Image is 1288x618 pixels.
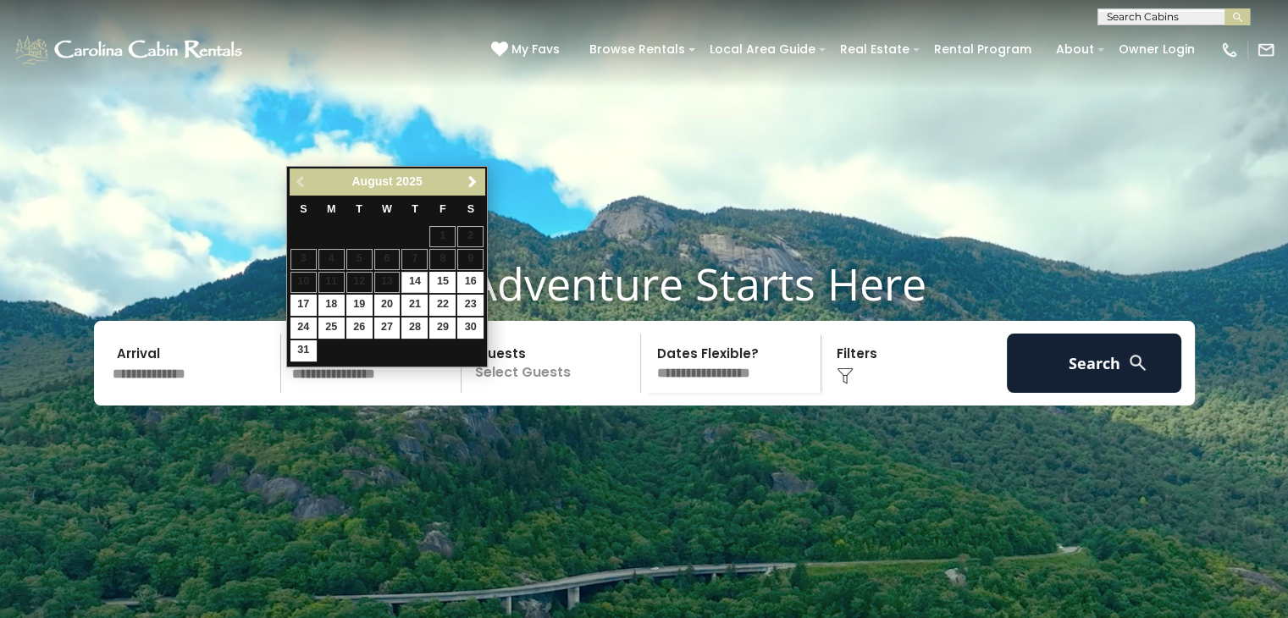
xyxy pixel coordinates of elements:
a: 17 [290,295,317,316]
a: Real Estate [832,36,918,63]
a: 25 [318,317,345,339]
a: Local Area Guide [701,36,824,63]
a: 18 [318,295,345,316]
a: 20 [374,295,401,316]
span: Monday [327,203,336,215]
a: 16 [457,272,484,293]
a: 23 [457,295,484,316]
a: 22 [429,295,456,316]
a: 31 [290,340,317,361]
a: Browse Rentals [581,36,694,63]
a: 21 [401,295,428,316]
button: Search [1007,334,1182,393]
a: 28 [401,317,428,339]
span: Next [466,175,479,189]
img: filter--v1.png [837,367,854,384]
a: 30 [457,317,484,339]
a: My Favs [491,41,564,59]
a: Next [462,171,483,192]
a: Rental Program [926,36,1040,63]
a: 15 [429,272,456,293]
a: About [1048,36,1103,63]
span: Friday [439,203,446,215]
p: Select Guests [467,334,641,393]
img: search-regular-white.png [1127,352,1148,373]
span: 2025 [396,174,423,188]
a: 14 [401,272,428,293]
span: Saturday [467,203,474,215]
a: 26 [346,317,373,339]
span: Wednesday [382,203,392,215]
span: Sunday [300,203,307,215]
a: 29 [429,317,456,339]
a: Owner Login [1110,36,1203,63]
img: mail-regular-white.png [1257,41,1275,59]
h1: Your Adventure Starts Here [13,257,1275,310]
a: 19 [346,295,373,316]
span: Thursday [412,203,418,215]
a: 27 [374,317,401,339]
span: Tuesday [356,203,362,215]
span: August [351,174,392,188]
span: My Favs [511,41,560,58]
a: 24 [290,317,317,339]
img: phone-regular-white.png [1220,41,1239,59]
img: White-1-1-2.png [13,33,247,67]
